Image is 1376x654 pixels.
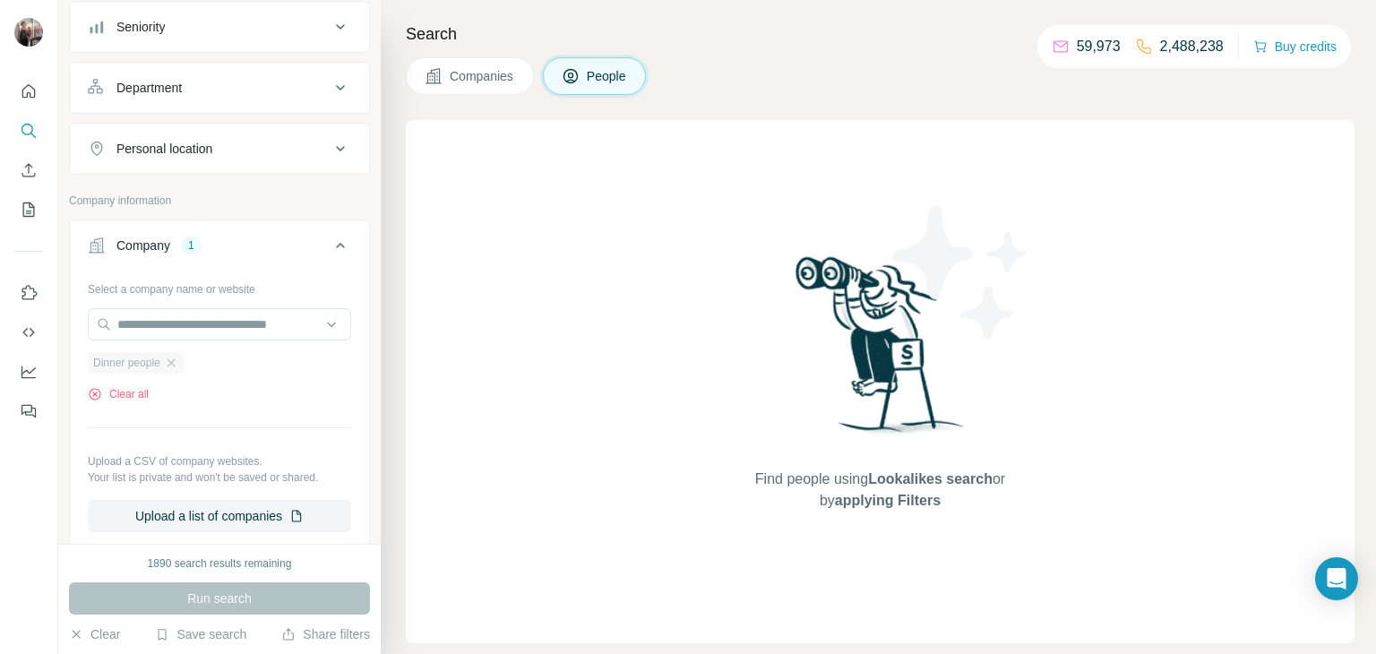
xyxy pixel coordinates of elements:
button: Use Surfe API [14,316,43,349]
img: Surfe Illustration - Woman searching with binoculars [787,252,974,452]
button: Company1 [70,224,369,274]
button: Feedback [14,395,43,427]
button: Clear all [88,386,149,402]
button: Upload a list of companies [88,500,351,532]
button: Use Surfe on LinkedIn [14,277,43,309]
button: Personal location [70,127,369,170]
p: 59,973 [1077,36,1121,57]
img: Surfe Illustration - Stars [881,192,1042,353]
div: Company [116,237,170,254]
button: Dashboard [14,356,43,388]
div: 1 [181,237,202,254]
img: Avatar [14,18,43,47]
button: Clear [69,625,120,643]
div: Department [116,79,182,97]
div: 1890 search results remaining [148,555,292,572]
div: Seniority [116,18,165,36]
button: Buy credits [1253,34,1337,59]
span: Dinner people [93,355,160,371]
span: Lookalikes search [868,471,993,486]
h4: Search [406,22,1354,47]
div: Select a company name or website [88,274,351,297]
button: Search [14,115,43,147]
span: applying Filters [835,493,941,508]
p: 2,488,238 [1160,36,1224,57]
span: Companies [450,67,515,85]
div: Open Intercom Messenger [1315,557,1358,600]
button: Department [70,66,369,109]
button: Save search [155,625,246,643]
button: My lists [14,194,43,226]
p: Company information [69,193,370,209]
p: Your list is private and won't be saved or shared. [88,469,351,486]
button: Quick start [14,75,43,108]
p: Upload a CSV of company websites. [88,453,351,469]
button: Share filters [281,625,370,643]
span: Find people using or by [736,469,1023,512]
span: People [587,67,628,85]
button: Enrich CSV [14,154,43,186]
div: Personal location [116,140,212,158]
button: Seniority [70,5,369,48]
